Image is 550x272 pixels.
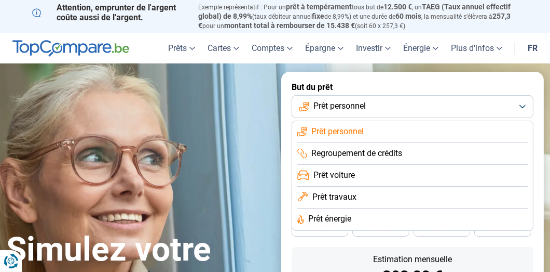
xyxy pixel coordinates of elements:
a: Prêts [162,33,201,63]
a: Cartes [201,33,245,63]
span: 30 mois [431,226,453,232]
a: Énergie [397,33,445,63]
span: TAEG (Taux annuel effectif global) de 8,99% [198,3,511,20]
span: Regroupement de crédits [311,148,402,159]
span: 60 mois [395,12,421,20]
button: Prêt personnel [292,95,533,118]
span: 24 mois [491,226,514,232]
p: Exemple représentatif : Pour un tous but de , un (taux débiteur annuel de 8,99%) et une durée de ... [198,3,518,30]
span: 42 mois [309,226,332,232]
div: Estimation mensuelle [300,255,525,264]
span: montant total à rembourser de 15.438 € [224,21,355,30]
a: Épargne [299,33,350,63]
a: Plus d'infos [445,33,508,63]
label: But du prêt [292,82,533,92]
span: Prêt énergie [308,213,351,225]
a: Comptes [245,33,299,63]
a: Investir [350,33,397,63]
span: Prêt personnel [313,100,366,112]
span: 257,3 € [198,12,511,30]
span: Prêt personnel [311,126,364,137]
span: Prêt travaux [312,191,356,203]
span: prêt à tempérament [286,3,352,11]
p: Attention, emprunter de l'argent coûte aussi de l'argent. [32,3,186,22]
span: 12.500 € [383,3,412,11]
img: TopCompare [12,40,129,57]
a: fr [521,33,544,63]
span: Prêt voiture [313,170,355,181]
span: 36 mois [369,226,392,232]
span: fixe [312,12,324,20]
